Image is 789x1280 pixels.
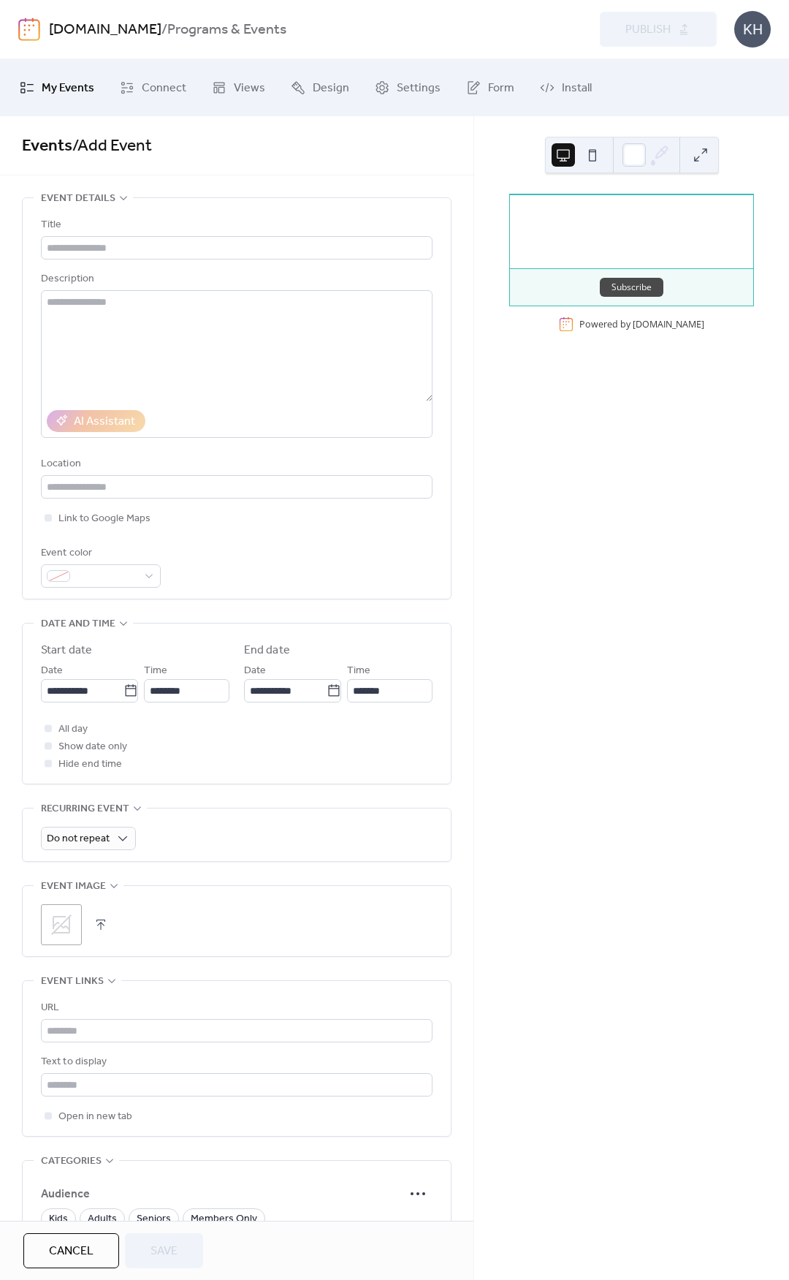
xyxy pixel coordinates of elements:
[488,77,514,100] span: Form
[41,216,430,234] div: Title
[41,1153,102,1170] span: Categories
[41,800,129,818] span: Recurring event
[600,278,663,297] button: Subscribe
[529,65,603,110] a: Install
[41,973,104,991] span: Event links
[364,65,451,110] a: Settings
[58,510,150,528] span: Link to Google Maps
[41,904,82,945] div: ;
[734,11,771,48] div: KH
[47,829,110,849] span: Do not repeat
[22,130,72,162] a: Events
[58,1108,132,1126] span: Open in new tab
[41,878,106,895] span: Event image
[633,318,704,330] a: [DOMAIN_NAME]
[142,77,186,100] span: Connect
[41,662,63,680] span: Date
[42,77,94,100] span: My Events
[244,642,290,659] div: End date
[41,190,115,208] span: Event details
[41,455,430,473] div: Location
[88,1211,117,1228] span: Adults
[201,65,276,110] a: Views
[49,1211,68,1228] span: Kids
[41,1053,430,1071] div: Text to display
[137,1211,171,1228] span: Seniors
[41,1186,403,1203] span: Audience
[41,270,430,288] div: Description
[579,318,704,330] div: Powered by
[58,721,88,738] span: All day
[41,642,92,659] div: Start date
[161,16,167,44] b: /
[397,77,441,100] span: Settings
[109,65,197,110] a: Connect
[455,65,525,110] a: Form
[191,1211,257,1228] span: Members Only
[234,77,265,100] span: Views
[244,662,266,680] span: Date
[9,65,105,110] a: My Events
[72,130,152,162] span: / Add Event
[23,1233,119,1268] button: Cancel
[144,662,167,680] span: Time
[41,999,430,1017] div: URL
[167,16,286,44] b: Programs & Events
[41,545,158,562] div: Event color
[313,77,349,100] span: Design
[58,738,127,756] span: Show date only
[18,18,40,41] img: logo
[58,756,122,773] span: Hide end time
[49,16,161,44] a: [DOMAIN_NAME]
[280,65,360,110] a: Design
[347,662,370,680] span: Time
[41,616,115,633] span: Date and time
[562,77,592,100] span: Install
[49,1243,94,1260] span: Cancel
